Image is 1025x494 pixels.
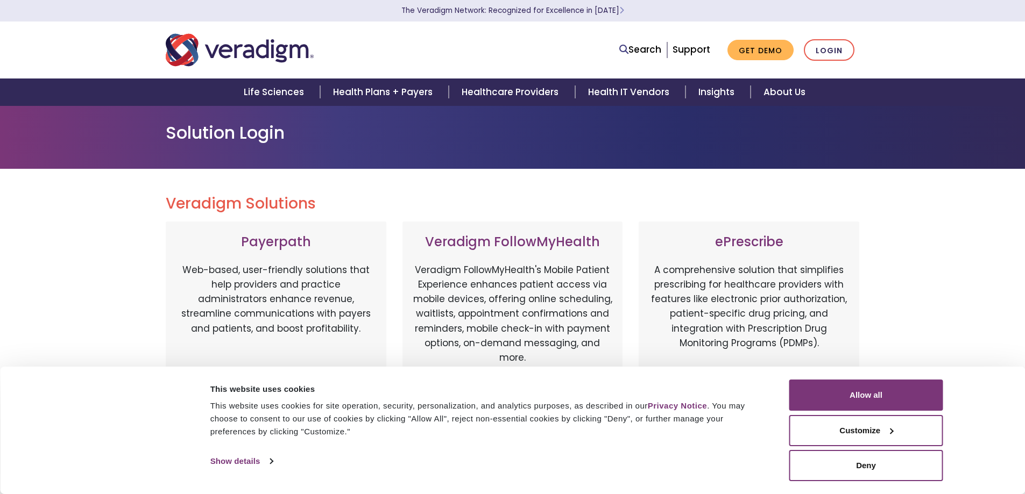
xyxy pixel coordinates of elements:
h3: ePrescribe [649,234,849,250]
p: Web-based, user-friendly solutions that help providers and practice administrators enhance revenu... [176,263,376,376]
a: Life Sciences [231,78,320,106]
a: The Veradigm Network: Recognized for Excellence in [DATE]Learn More [401,5,624,16]
a: Login [804,39,854,61]
h2: Veradigm Solutions [166,195,860,213]
img: Veradigm logo [166,32,314,68]
a: About Us [751,78,818,106]
button: Allow all [789,380,943,411]
a: Insights [685,78,751,106]
a: Health Plans + Payers [320,78,449,106]
button: Customize [789,415,943,446]
div: This website uses cookies [210,383,765,396]
a: Show details [210,453,273,469]
div: This website uses cookies for site operation, security, personalization, and analytics purposes, ... [210,399,765,438]
span: Learn More [619,5,624,16]
h3: Payerpath [176,234,376,250]
a: Healthcare Providers [449,78,575,106]
a: Search [619,42,661,57]
h1: Solution Login [166,123,860,143]
button: Deny [789,450,943,481]
a: Health IT Vendors [575,78,685,106]
p: A comprehensive solution that simplifies prescribing for healthcare providers with features like ... [649,263,849,376]
p: Veradigm FollowMyHealth's Mobile Patient Experience enhances patient access via mobile devices, o... [413,263,612,365]
a: Get Demo [727,40,794,61]
a: Support [673,43,710,56]
a: Privacy Notice [648,401,707,410]
h3: Veradigm FollowMyHealth [413,234,612,250]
